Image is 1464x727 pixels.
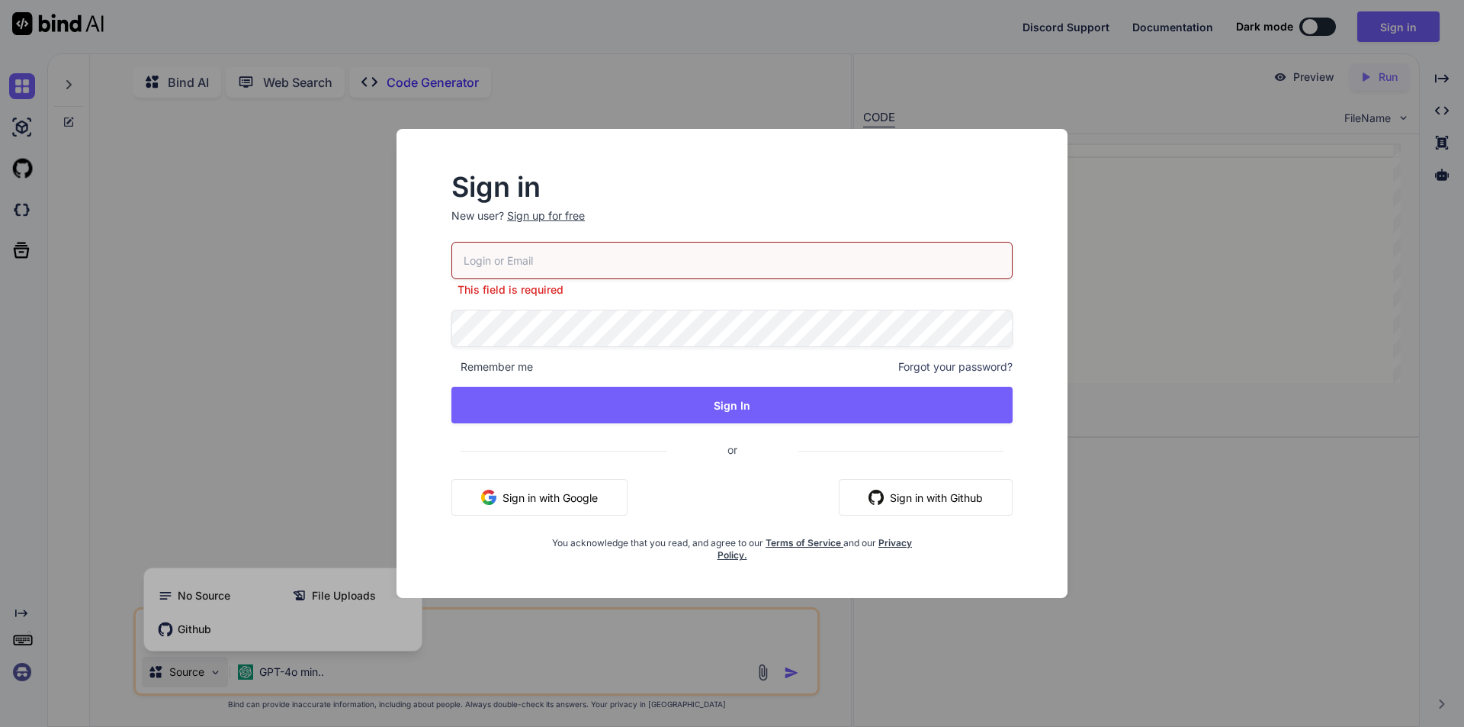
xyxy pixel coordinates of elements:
[481,490,496,505] img: google
[451,479,628,516] button: Sign in with Google
[451,175,1013,199] h2: Sign in
[718,537,913,561] a: Privacy Policy.
[898,359,1013,375] span: Forgot your password?
[451,282,1013,298] p: This field is required
[666,431,798,468] span: or
[839,479,1013,516] button: Sign in with Github
[545,528,920,561] div: You acknowledge that you read, and agree to our and our
[451,387,1013,423] button: Sign In
[507,208,585,224] div: Sign up for free
[451,359,533,375] span: Remember me
[766,537,843,548] a: Terms of Service
[868,490,884,505] img: github
[451,242,1013,279] input: Login or Email
[451,208,1013,242] p: New user?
